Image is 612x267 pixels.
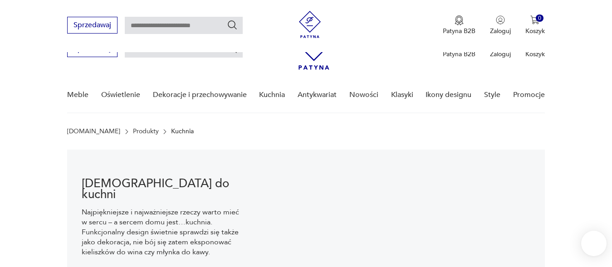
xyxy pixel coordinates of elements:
[581,231,607,256] iframe: Smartsupp widget button
[296,11,323,38] img: Patyna - sklep z meblami i dekoracjami vintage
[298,78,337,112] a: Antykwariat
[443,27,475,35] p: Patyna B2B
[133,128,159,135] a: Produkty
[530,15,539,24] img: Ikona koszyka
[171,128,194,135] p: Kuchnia
[227,19,238,30] button: Szukaj
[490,27,511,35] p: Zaloguj
[67,78,88,112] a: Meble
[525,27,545,35] p: Koszyk
[513,78,545,112] a: Promocje
[525,15,545,35] button: 0Koszyk
[496,15,505,24] img: Ikonka użytkownika
[259,78,285,112] a: Kuchnia
[443,50,475,58] p: Patyna B2B
[536,15,543,22] div: 0
[67,23,118,29] a: Sprzedawaj
[490,50,511,58] p: Zaloguj
[490,15,511,35] button: Zaloguj
[426,78,471,112] a: Ikony designu
[153,78,247,112] a: Dekoracje i przechowywanie
[82,178,244,200] h1: [DEMOGRAPHIC_DATA] do kuchni
[525,50,545,58] p: Koszyk
[349,78,378,112] a: Nowości
[67,17,118,34] button: Sprzedawaj
[443,15,475,35] a: Ikona medaluPatyna B2B
[67,128,120,135] a: [DOMAIN_NAME]
[101,78,140,112] a: Oświetlenie
[443,15,475,35] button: Patyna B2B
[82,207,244,257] p: Najpiękniejsze i najważniejsze rzeczy warto mieć w sercu – a sercem domu jest…kuchnia. Funkcjonal...
[67,46,118,53] a: Sprzedawaj
[455,15,464,25] img: Ikona medalu
[484,78,500,112] a: Style
[391,78,413,112] a: Klasyki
